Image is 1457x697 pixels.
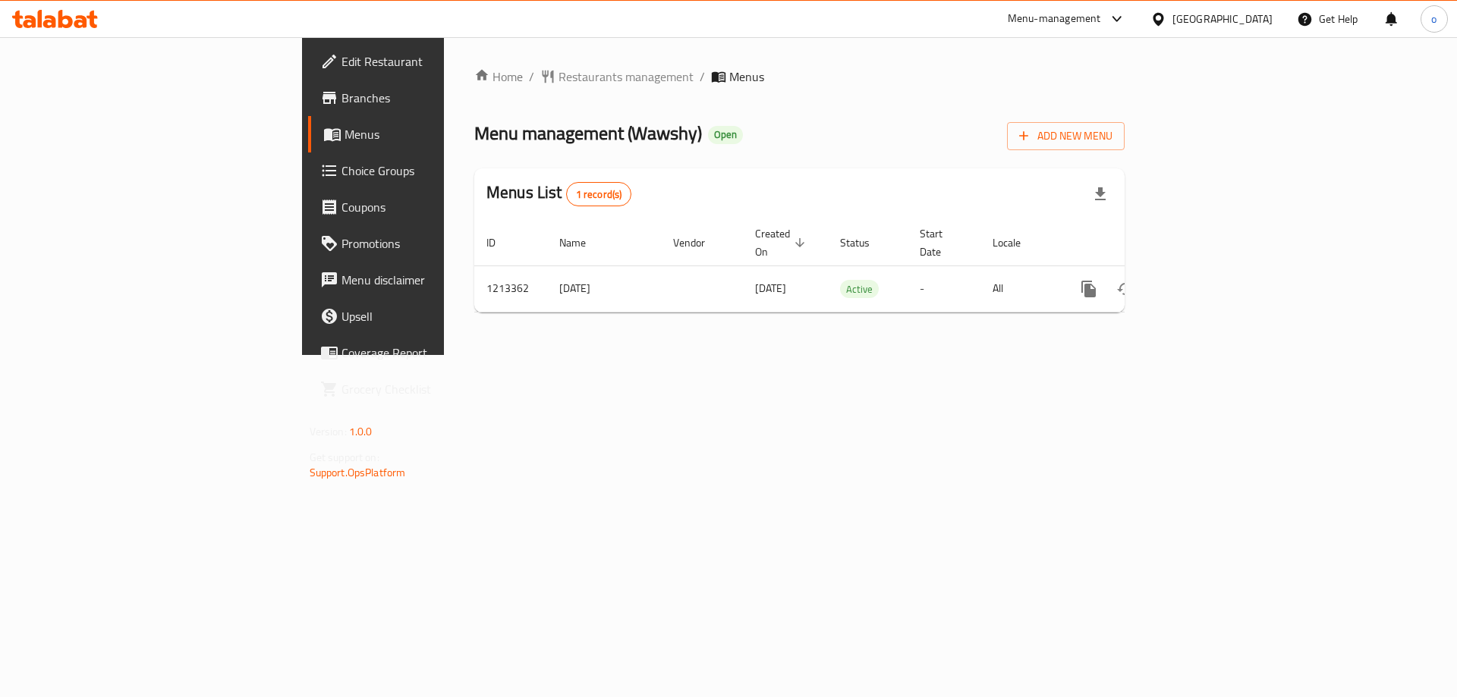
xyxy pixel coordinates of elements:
[310,463,406,482] a: Support.OpsPlatform
[1431,11,1437,27] span: o
[341,234,533,253] span: Promotions
[308,189,546,225] a: Coupons
[708,128,743,141] span: Open
[1082,176,1119,212] div: Export file
[920,224,962,261] span: Start Date
[474,68,1125,86] nav: breadcrumb
[341,52,533,71] span: Edit Restaurant
[474,116,702,150] span: Menu management ( Wawshy )
[840,234,889,252] span: Status
[566,182,632,206] div: Total records count
[700,68,705,86] li: /
[308,152,546,189] a: Choice Groups
[341,307,533,325] span: Upsell
[1059,220,1229,266] th: Actions
[341,271,533,289] span: Menu disclaimer
[1019,127,1112,146] span: Add New Menu
[341,89,533,107] span: Branches
[840,280,879,298] div: Active
[308,225,546,262] a: Promotions
[755,224,810,261] span: Created On
[345,125,533,143] span: Menus
[567,187,631,202] span: 1 record(s)
[341,344,533,362] span: Coverage Report
[1107,271,1144,307] button: Change Status
[1008,10,1101,28] div: Menu-management
[308,371,546,407] a: Grocery Checklist
[993,234,1040,252] span: Locale
[310,447,379,467] span: Get support on:
[1071,271,1107,307] button: more
[547,265,661,312] td: [DATE]
[308,262,546,298] a: Menu disclaimer
[308,80,546,116] a: Branches
[308,116,546,152] a: Menus
[540,68,694,86] a: Restaurants management
[1172,11,1273,27] div: [GEOGRAPHIC_DATA]
[755,278,786,298] span: [DATE]
[1007,122,1125,150] button: Add New Menu
[308,334,546,371] a: Coverage Report
[908,265,980,312] td: -
[341,162,533,180] span: Choice Groups
[729,68,764,86] span: Menus
[486,234,515,252] span: ID
[559,68,694,86] span: Restaurants management
[486,181,631,206] h2: Menus List
[308,298,546,334] a: Upsell
[840,281,879,298] span: Active
[559,234,606,252] span: Name
[673,234,725,252] span: Vendor
[708,126,743,144] div: Open
[310,422,347,441] span: Version:
[341,380,533,398] span: Grocery Checklist
[474,220,1229,312] table: enhanced table
[308,43,546,80] a: Edit Restaurant
[980,265,1059,312] td: All
[349,422,373,441] span: 1.0.0
[341,198,533,216] span: Coupons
